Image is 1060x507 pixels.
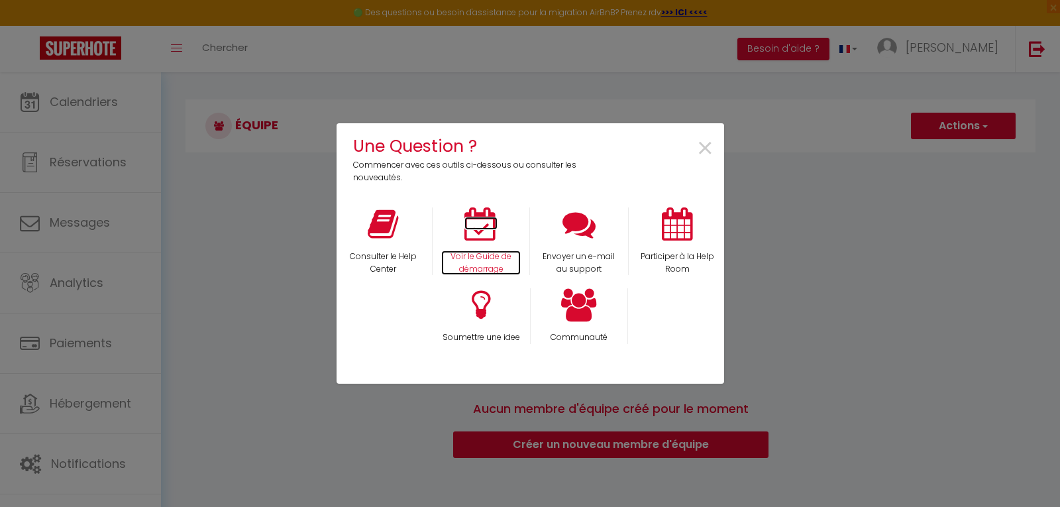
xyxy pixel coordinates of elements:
[539,331,619,344] p: Communauté
[441,251,521,276] p: Voir le Guide de démarrage
[353,159,586,184] p: Commencer avec ces outils ci-dessous ou consulter les nouveautés.
[353,133,586,159] h4: Une Question ?
[696,134,714,164] button: Close
[539,251,619,276] p: Envoyer un e-mail au support
[696,128,714,170] span: ×
[343,251,424,276] p: Consulter le Help Center
[637,251,717,276] p: Participer à la Help Room
[441,331,521,344] p: Soumettre une idee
